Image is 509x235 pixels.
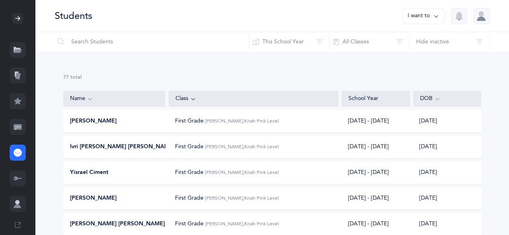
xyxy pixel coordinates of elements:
span: First Grade [175,118,204,124]
span: [PERSON_NAME], Kriah Pink Level [205,195,279,201]
div: [DATE] [413,143,481,151]
span: [PERSON_NAME], Kriah Pink Level [205,221,279,227]
span: [PERSON_NAME], Kriah Pink Level [205,170,279,175]
span: total [70,74,82,80]
span: [PERSON_NAME] [70,117,117,125]
input: Search Students [54,32,249,51]
span: First Grade [175,169,204,176]
div: [DATE] [413,220,481,228]
span: Ivri [PERSON_NAME] [PERSON_NAME] [70,143,175,151]
button: Hide inactive [409,32,490,51]
span: First Grade [175,143,204,150]
div: [DATE] [413,117,481,125]
div: School Year [348,95,403,103]
div: [DATE] - [DATE] [348,143,389,151]
div: Students [55,9,92,22]
iframe: Drift Widget Chat Controller [469,195,499,225]
button: I want to [402,8,445,24]
div: [DATE] - [DATE] [348,220,389,228]
div: DOB [420,94,475,103]
div: [DATE] [413,194,481,202]
span: First Grade [175,195,204,201]
div: [DATE] - [DATE] [348,169,389,177]
span: [PERSON_NAME], Kriah Pink Level [205,118,279,124]
span: First Grade [175,221,204,227]
button: This School Year [249,32,330,51]
button: All Classes [329,32,410,51]
div: 77 [63,74,482,81]
span: [PERSON_NAME] [70,194,117,202]
div: [DATE] - [DATE] [348,117,389,125]
div: Name [70,94,159,103]
span: [PERSON_NAME] [PERSON_NAME] [70,220,165,228]
div: [DATE] - [DATE] [348,194,389,202]
span: [PERSON_NAME], Kriah Pink Level [205,144,279,149]
div: [DATE] [413,169,481,177]
div: Class [175,94,332,103]
span: Yisrael Ciment [70,169,108,177]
